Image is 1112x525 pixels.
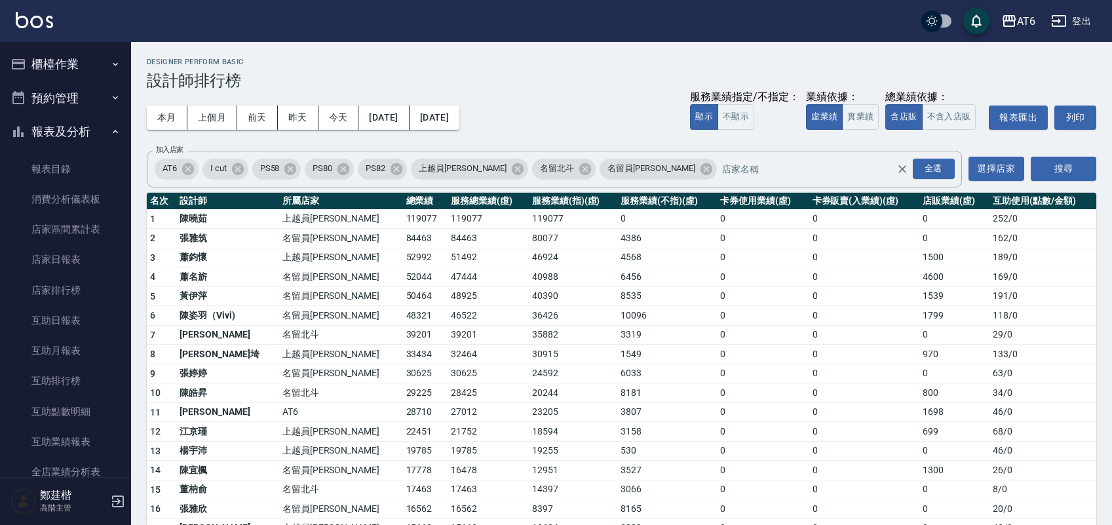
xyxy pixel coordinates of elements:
[717,480,809,499] td: 0
[885,104,922,130] button: 含店販
[809,286,920,306] td: 0
[717,209,809,229] td: 0
[617,480,717,499] td: 3066
[279,422,403,442] td: 上越員[PERSON_NAME]
[529,402,617,422] td: 23205
[717,441,809,461] td: 0
[411,162,514,175] span: 上越員[PERSON_NAME]
[403,306,448,326] td: 48321
[279,499,403,519] td: 名留員[PERSON_NAME]
[40,489,107,502] h5: 鄭莛楷
[237,106,278,130] button: 前天
[358,162,393,175] span: PS82
[403,267,448,287] td: 52044
[176,383,279,403] td: 陳皓昇
[532,162,582,175] span: 名留北斗
[919,499,989,519] td: 0
[16,12,53,28] img: Logo
[919,345,989,364] td: 970
[617,461,717,480] td: 3527
[617,402,717,422] td: 3807
[919,229,989,248] td: 0
[448,306,529,326] td: 46522
[717,267,809,287] td: 0
[809,209,920,229] td: 0
[5,81,126,115] button: 預約管理
[403,402,448,422] td: 28710
[150,310,155,321] span: 6
[968,157,1025,181] button: 選擇店家
[989,499,1096,519] td: 20 / 0
[885,90,982,104] div: 總業績依據：
[403,286,448,306] td: 50464
[806,90,879,104] div: 業績依據：
[5,397,126,427] a: 互助點數明細
[403,209,448,229] td: 119077
[176,267,279,287] td: 蕭名旂
[717,248,809,267] td: 0
[717,499,809,519] td: 0
[5,47,126,81] button: 櫃檯作業
[1046,9,1096,33] button: 登出
[448,422,529,442] td: 21752
[147,106,187,130] button: 本月
[403,325,448,345] td: 39201
[989,106,1048,130] button: 報表匯出
[989,441,1096,461] td: 46 / 0
[176,325,279,345] td: [PERSON_NAME]
[919,306,989,326] td: 1799
[176,402,279,422] td: [PERSON_NAME]
[617,209,717,229] td: 0
[617,422,717,442] td: 3158
[5,427,126,457] a: 互助業績報表
[403,364,448,383] td: 30625
[717,229,809,248] td: 0
[809,325,920,345] td: 0
[989,402,1096,422] td: 46 / 0
[529,383,617,403] td: 20244
[529,306,617,326] td: 36426
[690,104,718,130] button: 顯示
[919,209,989,229] td: 0
[809,402,920,422] td: 0
[147,58,1096,66] h2: Designer Perform Basic
[717,193,809,210] th: 卡券使用業績(虛)
[448,248,529,267] td: 51492
[809,383,920,403] td: 0
[617,306,717,326] td: 10096
[279,402,403,422] td: AT6
[717,364,809,383] td: 0
[989,422,1096,442] td: 68 / 0
[809,229,920,248] td: 0
[989,325,1096,345] td: 29 / 0
[176,480,279,499] td: 董枘俞
[403,461,448,480] td: 17778
[809,193,920,210] th: 卡券販賣(入業績)(虛)
[842,104,879,130] button: 實業績
[176,248,279,267] td: 蕭鈞懷
[809,480,920,499] td: 0
[919,364,989,383] td: 0
[150,252,155,263] span: 3
[690,90,799,104] div: 服務業績指定/不指定：
[717,286,809,306] td: 0
[5,214,126,244] a: 店家區間累計表
[617,499,717,519] td: 8165
[448,345,529,364] td: 32464
[529,499,617,519] td: 8397
[448,364,529,383] td: 30625
[279,193,403,210] th: 所屬店家
[809,306,920,326] td: 0
[305,162,340,175] span: PS80
[176,229,279,248] td: 張雅筑
[176,422,279,442] td: 江京瑾
[176,441,279,461] td: 楊宇沛
[600,162,703,175] span: 名留員[PERSON_NAME]
[448,286,529,306] td: 48925
[809,345,920,364] td: 0
[187,106,237,130] button: 上個月
[529,286,617,306] td: 40390
[448,193,529,210] th: 服務總業績(虛)
[913,159,955,179] div: 全選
